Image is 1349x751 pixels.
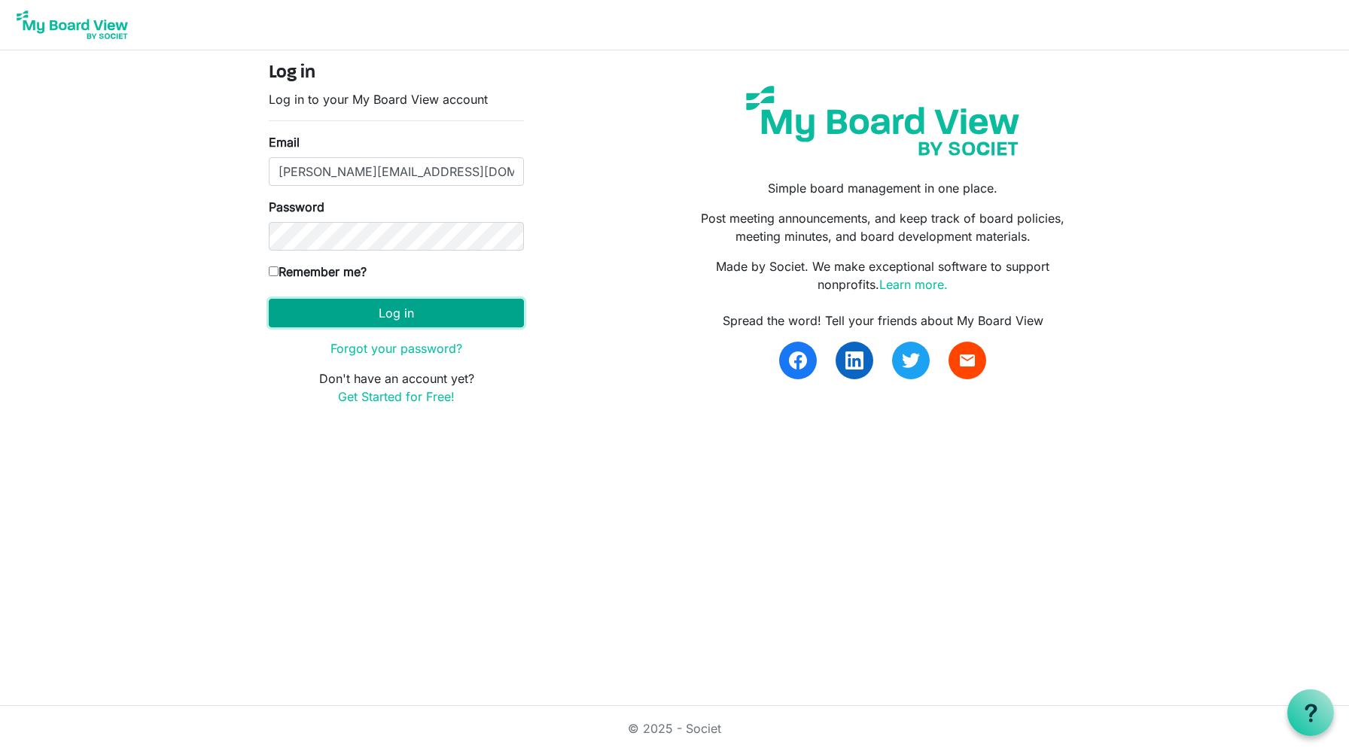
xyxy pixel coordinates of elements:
[949,342,986,379] a: email
[269,133,300,151] label: Email
[789,351,807,369] img: facebook.svg
[628,721,721,736] a: © 2025 - Societ
[269,263,367,281] label: Remember me?
[269,299,524,327] button: Log in
[338,389,455,404] a: Get Started for Free!
[735,74,1031,167] img: my-board-view-societ.svg
[269,90,524,108] p: Log in to your My Board View account
[686,257,1080,293] p: Made by Societ. We make exceptional software to support nonprofits.
[269,62,524,84] h4: Log in
[12,6,132,44] img: My Board View Logo
[269,266,279,276] input: Remember me?
[879,277,948,292] a: Learn more.
[686,209,1080,245] p: Post meeting announcements, and keep track of board policies, meeting minutes, and board developm...
[845,351,863,369] img: linkedin.svg
[269,369,524,406] p: Don't have an account yet?
[330,341,462,356] a: Forgot your password?
[902,351,920,369] img: twitter.svg
[958,351,976,369] span: email
[269,198,324,216] label: Password
[686,312,1080,330] div: Spread the word! Tell your friends about My Board View
[686,179,1080,197] p: Simple board management in one place.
